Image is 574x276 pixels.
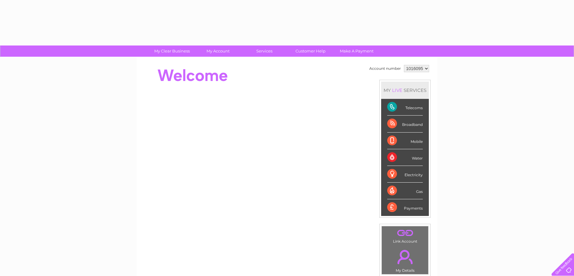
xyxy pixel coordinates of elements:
div: Broadband [387,116,423,132]
a: Make A Payment [332,45,382,57]
a: My Account [193,45,243,57]
div: Electricity [387,166,423,183]
a: My Clear Business [147,45,197,57]
div: MY SERVICES [381,82,429,99]
a: . [383,228,427,238]
div: Telecoms [387,99,423,116]
div: LIVE [391,87,404,93]
div: Payments [387,199,423,216]
a: . [383,246,427,268]
a: Services [239,45,289,57]
a: Customer Help [285,45,336,57]
div: Gas [387,183,423,199]
td: Account number [368,63,402,74]
td: My Details [381,245,429,274]
div: Mobile [387,133,423,149]
div: Water [387,149,423,166]
td: Link Account [381,226,429,245]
